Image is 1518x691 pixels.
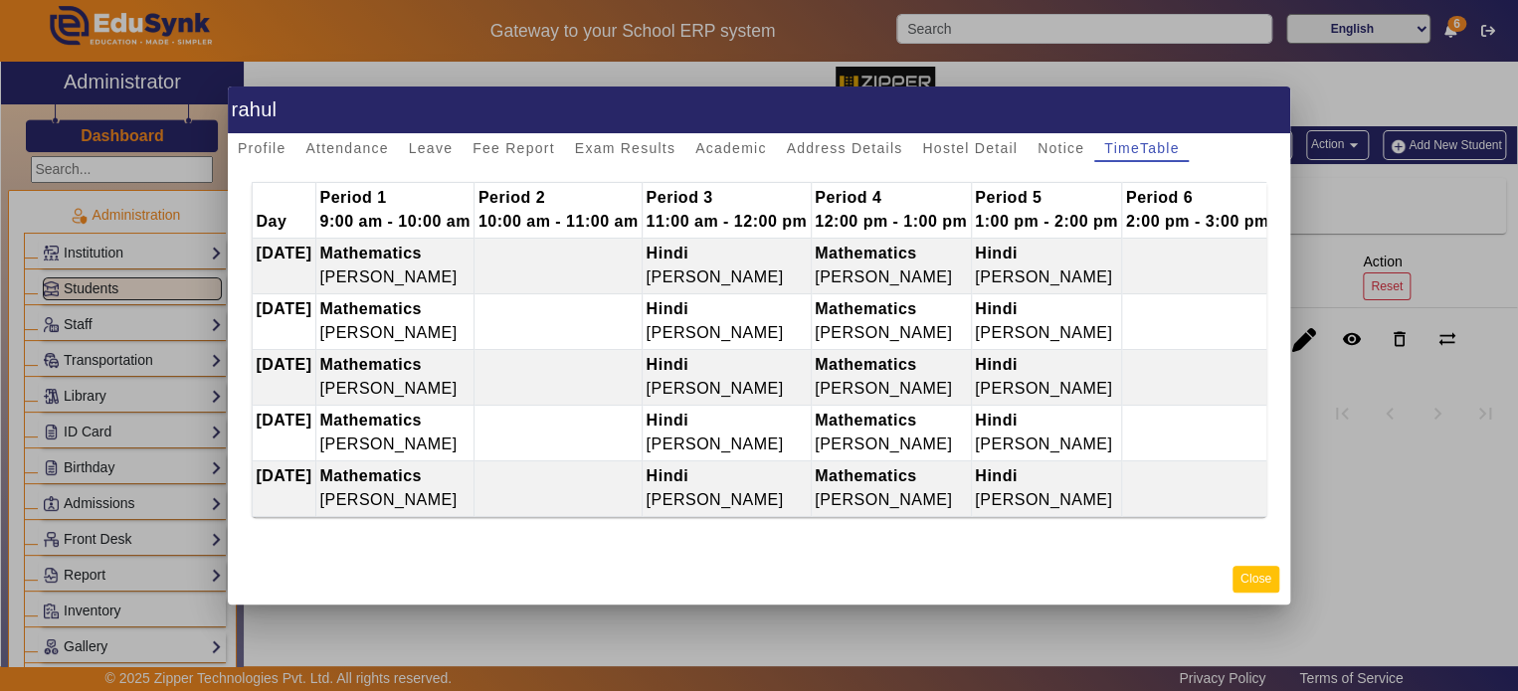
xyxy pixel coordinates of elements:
span: Attendance [305,141,388,155]
b: Mathematics [815,300,916,317]
span: Academic [695,141,766,155]
span: Leave [409,141,453,155]
b: Hindi [646,245,688,261]
span: [PERSON_NAME] [975,412,1112,452]
th: Period 1 9:00 am - 10:00 am [315,182,474,238]
span: [PERSON_NAME] [815,245,952,285]
span: [PERSON_NAME] [319,412,457,452]
th: Period 2 10:00 am - 11:00 am [474,182,643,238]
span: [PERSON_NAME] [815,467,952,508]
span: [PERSON_NAME] [646,300,783,341]
span: Fee Report [473,141,555,155]
span: [PERSON_NAME] [319,245,457,285]
span: Exam Results [575,141,675,155]
span: Profile [238,141,285,155]
th: Period 4 12:00 pm - 1:00 pm [811,182,971,238]
b: Mathematics [319,467,421,484]
b: Mathematics [319,245,421,261]
span: [PERSON_NAME] [815,412,952,452]
th: Day [252,182,315,238]
b: Hindi [646,300,688,317]
span: Notice [1038,141,1084,155]
span: [PERSON_NAME] [975,300,1112,341]
b: Hindi [975,245,1018,261]
b: Mathematics [319,356,421,373]
span: [DATE] [256,245,311,261]
b: Mathematics [815,356,916,373]
b: Mathematics [815,245,916,261]
span: [PERSON_NAME] [646,356,783,397]
b: Hindi [646,467,688,484]
b: Hindi [975,356,1018,373]
b: Mathematics [815,412,916,429]
span: Hostel Detail [922,141,1018,155]
button: Close [1233,566,1279,593]
th: Period 5 1:00 pm - 2:00 pm [971,182,1122,238]
span: [PERSON_NAME] [975,467,1112,508]
span: [DATE] [256,412,311,429]
b: Mathematics [319,412,421,429]
b: Mathematics [319,300,421,317]
span: [PERSON_NAME] [646,245,783,285]
b: Hindi [975,467,1018,484]
span: [PERSON_NAME] [319,356,457,397]
span: TimeTable [1104,141,1179,155]
span: [PERSON_NAME] [646,412,783,452]
b: Hindi [646,356,688,373]
span: [PERSON_NAME] [975,356,1112,397]
span: [PERSON_NAME] [319,467,457,508]
span: [DATE] [256,356,311,373]
span: [PERSON_NAME] [815,356,952,397]
b: Hindi [975,412,1018,429]
span: [PERSON_NAME] [319,300,457,341]
span: [DATE] [256,300,311,317]
span: [PERSON_NAME] [646,467,783,508]
b: Hindi [975,300,1018,317]
span: [DATE] [256,467,311,484]
span: [PERSON_NAME] [975,245,1112,285]
h1: rahul [228,86,1290,133]
span: Address Details [786,141,902,155]
th: Period 3 11:00 am - 12:00 pm [642,182,811,238]
span: [PERSON_NAME] [815,300,952,341]
b: Hindi [646,412,688,429]
b: Mathematics [815,467,916,484]
th: Period 6 2:00 pm - 3:00 pm [1122,182,1273,238]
